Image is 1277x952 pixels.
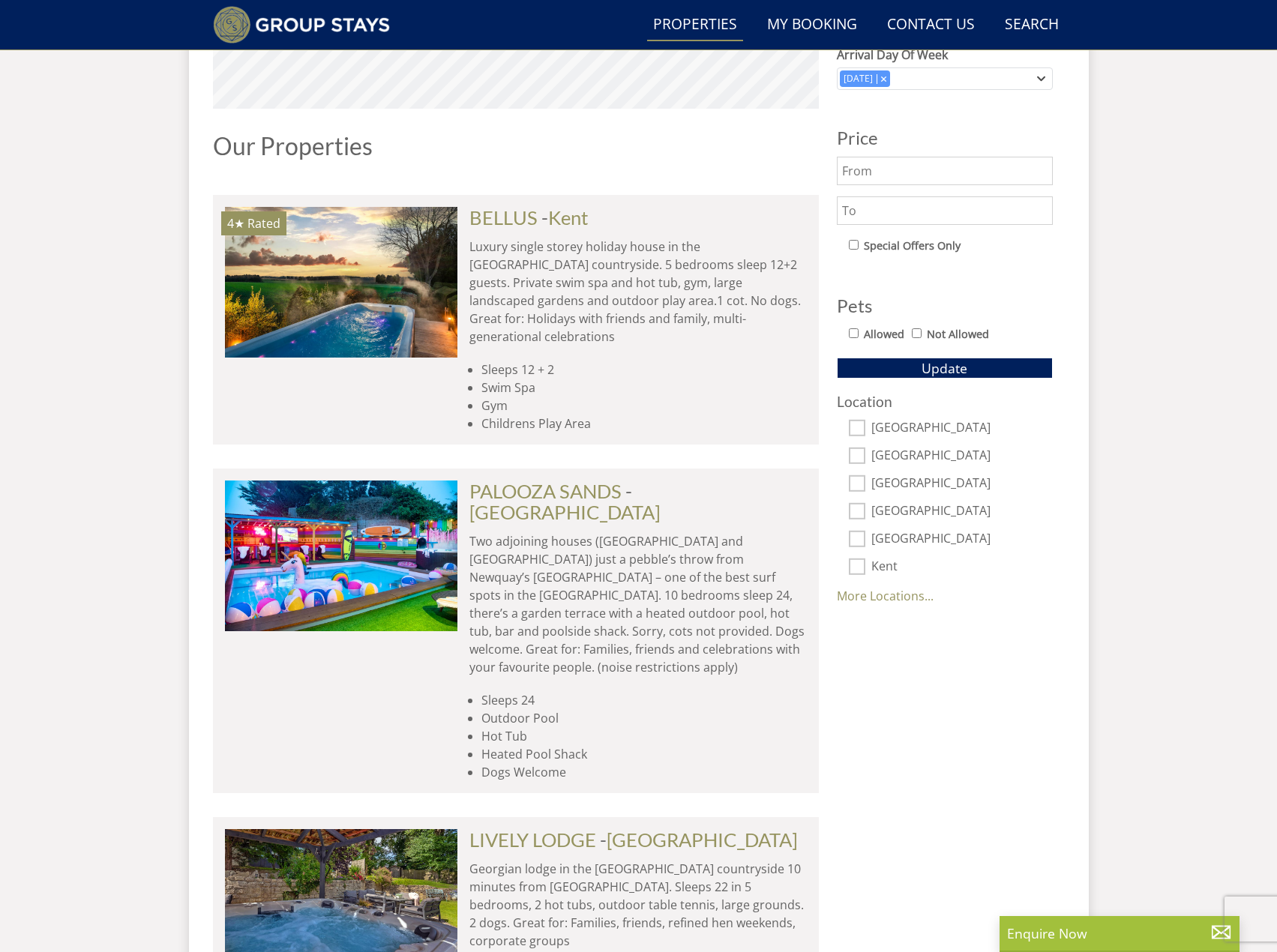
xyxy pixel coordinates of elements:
a: My Booking [761,8,863,42]
label: [GEOGRAPHIC_DATA] [871,531,1053,548]
label: [GEOGRAPHIC_DATA] [871,448,1053,465]
label: Not Allowed [927,326,989,343]
label: Arrival Day Of Week [837,46,1053,64]
li: Childrens Play Area [481,415,807,433]
li: Heated Pool Shack [481,745,807,763]
p: Luxury single storey holiday house in the [GEOGRAPHIC_DATA] countryside. 5 bedrooms sleep 12+2 gu... [469,238,807,346]
li: Outdoor Pool [481,709,807,727]
div: [DATE] [840,72,877,85]
p: Georgian lodge in the [GEOGRAPHIC_DATA] countryside 10 minutes from [GEOGRAPHIC_DATA]. Sleeps 22 ... [469,860,807,950]
h1: Our Properties [213,133,819,159]
label: Special Offers Only [864,238,961,254]
input: From [837,157,1053,185]
li: Dogs Welcome [481,763,807,781]
div: Combobox [837,67,1053,90]
li: Hot Tub [481,727,807,745]
h3: Pets [837,296,1053,316]
a: Contact Us [881,8,981,42]
label: Kent [871,559,1053,576]
a: [GEOGRAPHIC_DATA] [607,828,798,851]
a: Properties [647,8,743,42]
span: Rated [247,215,280,232]
li: Sleeps 12 + 2 [481,361,807,379]
a: PALOOZA SANDS [469,480,622,502]
span: - [600,828,798,851]
span: BELLUS has a 4 star rating under the Quality in Tourism Scheme [227,215,244,232]
a: Kent [548,206,589,229]
label: [GEOGRAPHIC_DATA] [871,421,1053,437]
span: Update [922,359,967,377]
label: [GEOGRAPHIC_DATA] [871,476,1053,492]
a: LIVELY LODGE [469,828,596,851]
button: Update [837,358,1053,379]
p: Two adjoining houses ([GEOGRAPHIC_DATA] and [GEOGRAPHIC_DATA]) just a pebble’s throw from Newquay... [469,532,807,676]
h3: Price [837,128,1053,148]
h3: Location [837,394,1053,409]
a: 4★ Rated [225,207,457,357]
label: Allowed [864,326,904,343]
li: Gym [481,397,807,415]
img: Group Stays [213,6,391,43]
img: Bellus-kent-large-group-holiday-home-sleeps-13.original.jpg [225,207,457,357]
p: Enquire Now [1007,924,1232,943]
span: - [469,480,661,523]
a: BELLUS [469,206,538,229]
a: More Locations... [837,588,934,604]
span: - [541,206,589,229]
a: [GEOGRAPHIC_DATA] [469,501,661,523]
a: Search [999,8,1065,42]
li: Swim Spa [481,379,807,397]
li: Sleeps 24 [481,691,807,709]
img: Palooza-sands-cornwall-group-accommodation-by-the-sea-sleeps-24.original.JPG [225,480,457,630]
label: [GEOGRAPHIC_DATA] [871,504,1053,520]
input: To [837,196,1053,225]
